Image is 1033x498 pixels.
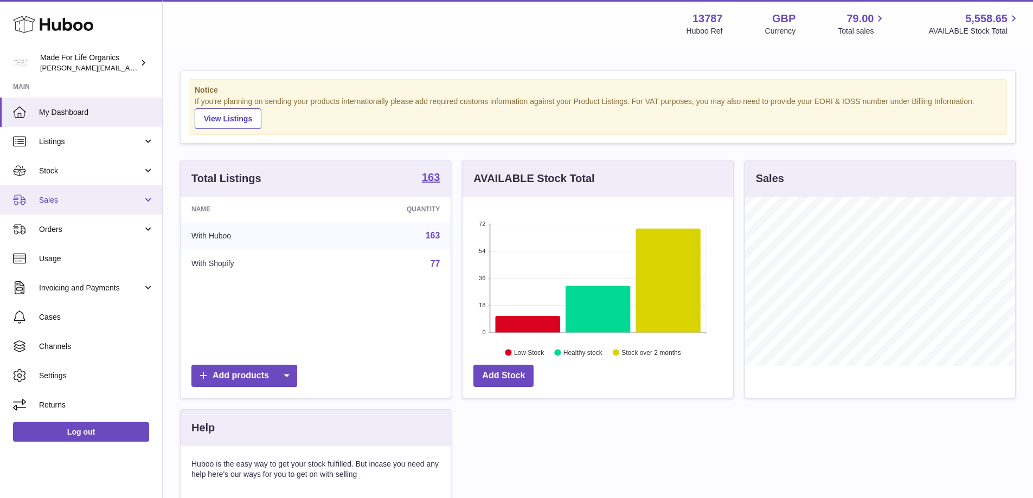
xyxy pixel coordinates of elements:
a: 163 [422,172,440,185]
span: Listings [39,137,143,147]
a: Log out [13,422,149,442]
strong: Notice [195,85,1001,95]
span: 79.00 [846,11,874,26]
text: 18 [479,302,486,308]
span: 5,558.65 [965,11,1008,26]
span: [PERSON_NAME][EMAIL_ADDRESS][PERSON_NAME][DOMAIN_NAME] [40,63,275,72]
span: AVAILABLE Stock Total [928,26,1020,36]
text: 36 [479,275,486,281]
span: Invoicing and Payments [39,283,143,293]
strong: 163 [422,172,440,183]
text: 72 [479,221,486,227]
text: Low Stock [514,348,544,356]
span: Total sales [838,26,886,36]
strong: 13787 [692,11,723,26]
a: View Listings [195,108,261,129]
span: Usage [39,254,154,264]
span: Returns [39,400,154,410]
a: Add Stock [473,365,534,387]
span: Cases [39,312,154,322]
div: Currency [765,26,796,36]
span: Sales [39,195,143,205]
span: My Dashboard [39,107,154,118]
img: geoff.winwood@madeforlifeorganics.com [13,55,29,71]
text: 54 [479,248,486,254]
a: Add products [191,365,297,387]
div: Made For Life Organics [40,53,138,73]
div: If you're planning on sending your products internationally please add required customs informati... [195,96,1001,129]
th: Name [181,197,326,222]
h3: Total Listings [191,171,261,186]
div: Huboo Ref [686,26,723,36]
span: Orders [39,224,143,235]
h3: Sales [756,171,784,186]
text: Stock over 2 months [622,348,681,356]
td: With Shopify [181,250,326,278]
text: Healthy stock [563,348,603,356]
h3: AVAILABLE Stock Total [473,171,594,186]
strong: GBP [772,11,795,26]
text: 0 [483,329,486,335]
h3: Help [191,421,215,435]
th: Quantity [326,197,451,222]
span: Channels [39,341,154,352]
span: Settings [39,371,154,381]
a: 77 [431,259,440,268]
a: 163 [426,231,440,240]
span: Stock [39,166,143,176]
a: 5,558.65 AVAILABLE Stock Total [928,11,1020,36]
p: Huboo is the easy way to get your stock fulfilled. But incase you need any help here's our ways f... [191,459,440,480]
a: 79.00 Total sales [838,11,886,36]
td: With Huboo [181,222,326,250]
